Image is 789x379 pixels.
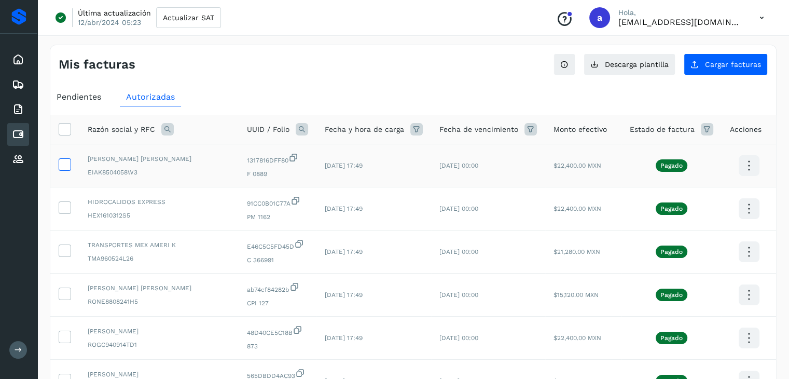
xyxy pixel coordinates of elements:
[88,211,230,220] span: HEX1610312S5
[553,162,601,169] span: $22,400.00 MXN
[660,205,683,212] p: Pagado
[88,154,230,164] span: [PERSON_NAME] [PERSON_NAME]
[78,8,151,18] p: Última actualización
[247,342,308,351] span: 873
[553,248,600,255] span: $21,280.00 MXN
[439,205,478,212] span: [DATE] 00:00
[7,98,29,121] div: Facturas
[325,248,363,255] span: [DATE] 17:49
[439,124,518,135] span: Fecha de vencimiento
[247,325,308,337] span: 48D40CE5C18B
[605,61,669,68] span: Descarga plantilla
[247,282,308,294] span: ab74cf84282b
[7,73,29,96] div: Embarques
[325,291,363,299] span: [DATE] 17:49
[247,196,308,208] span: 91CC0B01C77A
[247,255,308,265] span: C 366991
[660,248,683,255] p: Pagado
[630,124,695,135] span: Estado de factura
[325,124,404,135] span: Fecha y hora de carga
[88,240,230,250] span: TRANSPORTES MEX AMERI K
[553,334,601,342] span: $22,400.00 MXN
[618,8,743,17] p: Hola,
[78,18,141,27] p: 12/abr/2024 05:23
[59,57,135,72] h4: Mis facturas
[553,291,599,299] span: $15,120.00 MXN
[7,148,29,171] div: Proveedores
[660,162,683,169] p: Pagado
[88,124,155,135] span: Razón social y RFC
[247,124,289,135] span: UUID / Folio
[247,212,308,222] span: PM 1162
[88,197,230,207] span: HIDROCALIDOS EXPRESS
[439,162,478,169] span: [DATE] 00:00
[163,14,214,21] span: Actualizar SAT
[247,239,308,251] span: E46C5C5FD45D
[439,291,478,299] span: [DATE] 00:00
[247,153,308,165] span: 1317816DFF80
[684,53,768,75] button: Cargar facturas
[88,297,230,306] span: RONE8808241H5
[439,334,478,342] span: [DATE] 00:00
[553,124,607,135] span: Monto efectivo
[88,340,230,349] span: ROGC940914TD1
[88,370,230,379] span: [PERSON_NAME]
[88,254,230,263] span: TMA960524L26
[7,48,29,71] div: Inicio
[618,17,743,27] p: admon@logicen.com.mx
[439,248,478,255] span: [DATE] 00:00
[88,168,230,177] span: EIAK8504058W3
[325,162,363,169] span: [DATE] 17:49
[126,92,175,102] span: Autorizadas
[730,124,762,135] span: Acciones
[660,291,683,299] p: Pagado
[325,334,363,342] span: [DATE] 17:49
[247,169,308,179] span: F 0889
[88,327,230,336] span: [PERSON_NAME]
[705,61,761,68] span: Cargar facturas
[325,205,363,212] span: [DATE] 17:49
[156,7,221,28] button: Actualizar SAT
[660,334,683,342] p: Pagado
[88,283,230,293] span: [PERSON_NAME] [PERSON_NAME]
[57,92,101,102] span: Pendientes
[584,53,675,75] button: Descarga plantilla
[553,205,601,212] span: $22,400.00 MXN
[247,299,308,308] span: CPI 127
[7,123,29,146] div: Cuentas por pagar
